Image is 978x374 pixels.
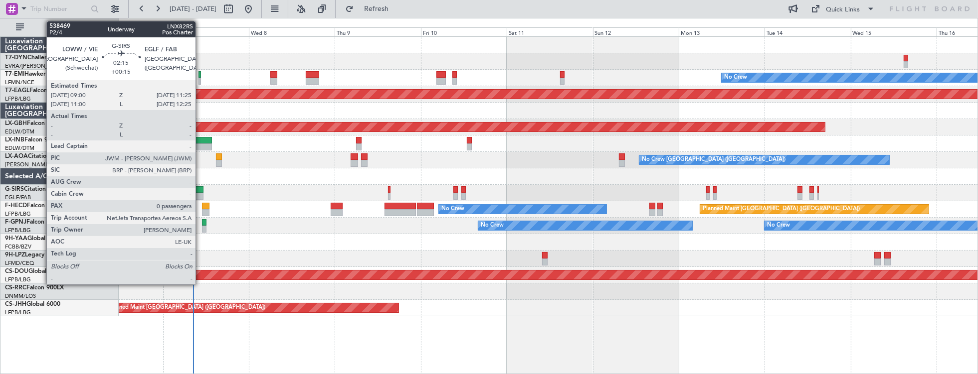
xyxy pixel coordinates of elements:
[335,27,420,36] div: Thu 9
[26,24,105,31] span: All Aircraft
[5,55,27,61] span: T7-DYN
[806,1,880,17] button: Quick Links
[5,236,61,242] a: 9H-YAAGlobal 5000
[5,259,34,267] a: LFMD/CEQ
[5,219,64,225] a: F-GPNJFalcon 900EX
[5,121,54,126] a: LX-GBHFalcon 7X
[421,27,507,36] div: Fri 10
[341,1,400,17] button: Refresh
[481,218,504,233] div: No Crew
[5,161,64,168] a: [PERSON_NAME]/QSA
[5,243,31,250] a: FCBB/BZV
[5,137,24,143] span: LX-INB
[826,5,860,15] div: Quick Links
[249,27,335,36] div: Wed 8
[593,27,679,36] div: Sun 12
[5,210,31,218] a: LFPB/LBG
[5,128,34,135] a: EDLW/DTM
[5,55,70,61] a: T7-DYNChallenger 604
[5,144,34,152] a: EDLW/DTM
[5,292,36,300] a: DNMM/LOS
[77,27,163,36] div: Mon 6
[5,95,31,103] a: LFPB/LBG
[703,202,860,217] div: Planned Maint [GEOGRAPHIC_DATA] ([GEOGRAPHIC_DATA])
[5,88,57,94] a: T7-EAGLFalcon 8X
[5,153,76,159] a: LX-AOACitation Mustang
[507,27,592,36] div: Sat 11
[5,186,62,192] a: G-SIRSCitation Excel
[108,300,265,315] div: Planned Maint [GEOGRAPHIC_DATA] ([GEOGRAPHIC_DATA])
[5,79,34,86] a: LFMN/NCE
[642,152,785,167] div: No Crew [GEOGRAPHIC_DATA] ([GEOGRAPHIC_DATA])
[5,227,31,234] a: LFPB/LBG
[5,153,28,159] span: LX-AOA
[5,236,27,242] span: 9H-YAA
[5,121,27,126] span: LX-GBH
[5,71,24,77] span: T7-EMI
[5,186,24,192] span: G-SIRS
[30,1,88,16] input: Trip Number
[767,218,790,233] div: No Crew
[851,27,937,36] div: Wed 15
[5,88,29,94] span: T7-EAGL
[5,301,26,307] span: CS-JHH
[5,71,66,77] a: T7-EMIHawker 900XP
[5,301,60,307] a: CS-JHHGlobal 6000
[5,285,64,291] a: CS-RRCFalcon 900LX
[5,203,27,209] span: F-HECD
[163,27,249,36] div: Tue 7
[5,252,57,258] a: 9H-LPZLegacy 500
[5,276,31,283] a: LFPB/LBG
[121,20,138,28] div: [DATE]
[5,137,84,143] a: LX-INBFalcon 900EX EASy II
[765,27,850,36] div: Tue 14
[170,4,216,13] span: [DATE] - [DATE]
[724,70,747,85] div: No Crew
[356,5,397,12] span: Refresh
[5,285,26,291] span: CS-RRC
[5,268,28,274] span: CS-DOU
[441,202,464,217] div: No Crew
[5,62,67,70] a: EVRA/[PERSON_NAME]
[5,194,31,201] a: EGLF/FAB
[5,309,31,316] a: LFPB/LBG
[5,252,25,258] span: 9H-LPZ
[5,219,26,225] span: F-GPNJ
[11,19,108,35] button: All Aircraft
[679,27,765,36] div: Mon 13
[5,268,62,274] a: CS-DOUGlobal 6500
[5,203,54,209] a: F-HECDFalcon 7X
